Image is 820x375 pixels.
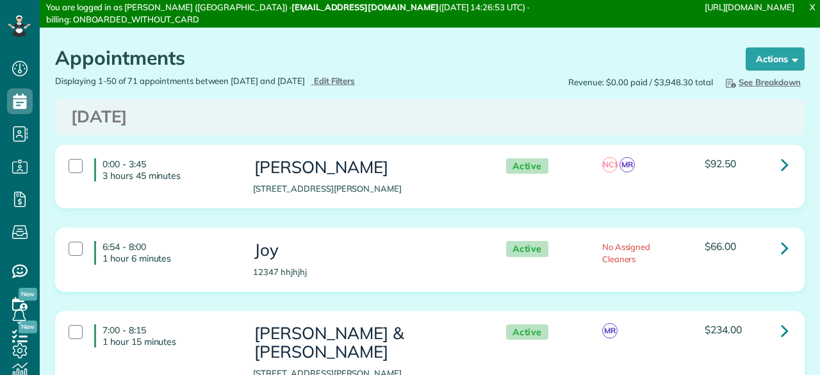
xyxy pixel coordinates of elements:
[253,324,480,361] h3: [PERSON_NAME] & [PERSON_NAME]
[102,253,234,264] p: 1 hour 6 minutes
[705,157,736,170] span: $92.50
[314,76,356,86] span: Edit Filters
[568,76,713,88] span: Revenue: $0.00 paid / $3,948.30 total
[94,241,234,264] h4: 6:54 - 8:00
[45,75,430,87] div: Displaying 1-50 of 71 appointments between [DATE] and [DATE]
[619,157,635,172] span: MR
[506,324,548,340] span: Active
[19,288,37,301] span: New
[506,241,548,257] span: Active
[746,47,805,71] button: Actions
[55,47,721,69] h1: Appointments
[253,266,480,278] p: 12347 hhjhjhj
[253,183,480,195] p: [STREET_ADDRESS][PERSON_NAME]
[94,324,234,347] h4: 7:00 - 8:15
[602,323,618,338] span: MR
[719,75,805,89] button: See Breakdown
[602,242,651,264] span: No Assigned Cleaners
[102,336,234,347] p: 1 hour 15 minutes
[253,241,480,260] h3: Joy
[102,170,234,181] p: 3 hours 45 minutes
[602,157,618,172] span: NC1
[705,240,736,253] span: $66.00
[705,323,742,336] span: $234.00
[506,158,548,174] span: Active
[705,2,794,12] a: [URL][DOMAIN_NAME]
[94,158,234,181] h4: 0:00 - 3:45
[291,2,439,12] strong: [EMAIL_ADDRESS][DOMAIN_NAME]
[311,76,356,86] a: Edit Filters
[71,108,789,126] h3: [DATE]
[723,77,801,87] span: See Breakdown
[253,158,480,177] h3: [PERSON_NAME]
